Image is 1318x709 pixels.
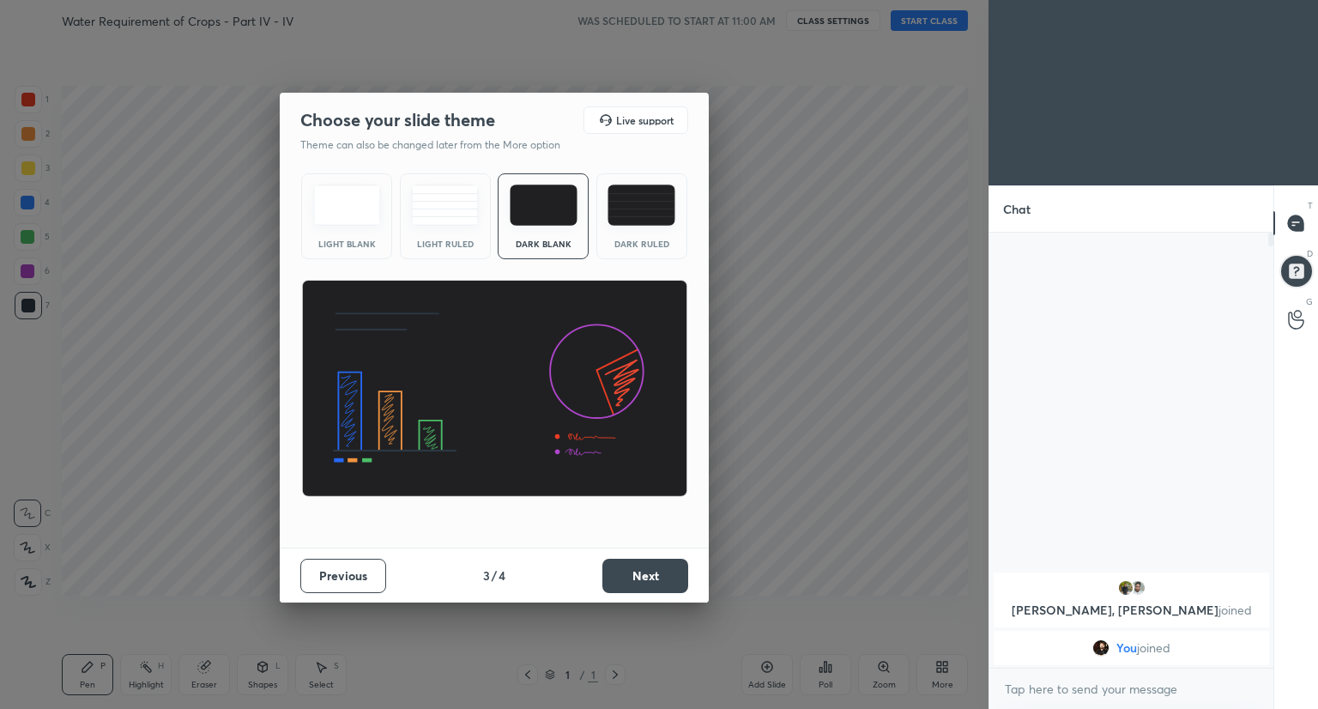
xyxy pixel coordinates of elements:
[602,559,688,593] button: Next
[1306,295,1313,308] p: G
[313,185,381,226] img: lightTheme.e5ed3b09.svg
[989,186,1044,232] p: Chat
[312,239,381,248] div: Light Blank
[1117,579,1134,597] img: b2b929bb3ee94a3c9d113740ffa956c2.jpg
[300,109,495,131] h2: Choose your slide theme
[1116,641,1137,655] span: You
[499,567,505,585] h4: 4
[510,185,577,226] img: darkTheme.f0cc69e5.svg
[300,137,578,153] p: Theme can also be changed later from the More option
[411,239,480,248] div: Light Ruled
[1004,603,1259,617] p: [PERSON_NAME], [PERSON_NAME]
[1092,639,1109,657] img: ae866704e905434385cbdb892f4f5a96.jpg
[509,239,577,248] div: Dark Blank
[301,280,688,498] img: darkThemeBanner.d06ce4a2.svg
[1218,602,1252,618] span: joined
[608,239,676,248] div: Dark Ruled
[411,185,479,226] img: lightRuledTheme.5fabf969.svg
[492,567,497,585] h4: /
[616,115,674,125] h5: Live support
[300,559,386,593] button: Previous
[1308,199,1313,212] p: T
[483,567,490,585] h4: 3
[989,569,1273,669] div: grid
[1307,247,1313,260] p: D
[608,185,675,226] img: darkRuledTheme.de295e13.svg
[1129,579,1146,597] img: 3
[1137,641,1170,655] span: joined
